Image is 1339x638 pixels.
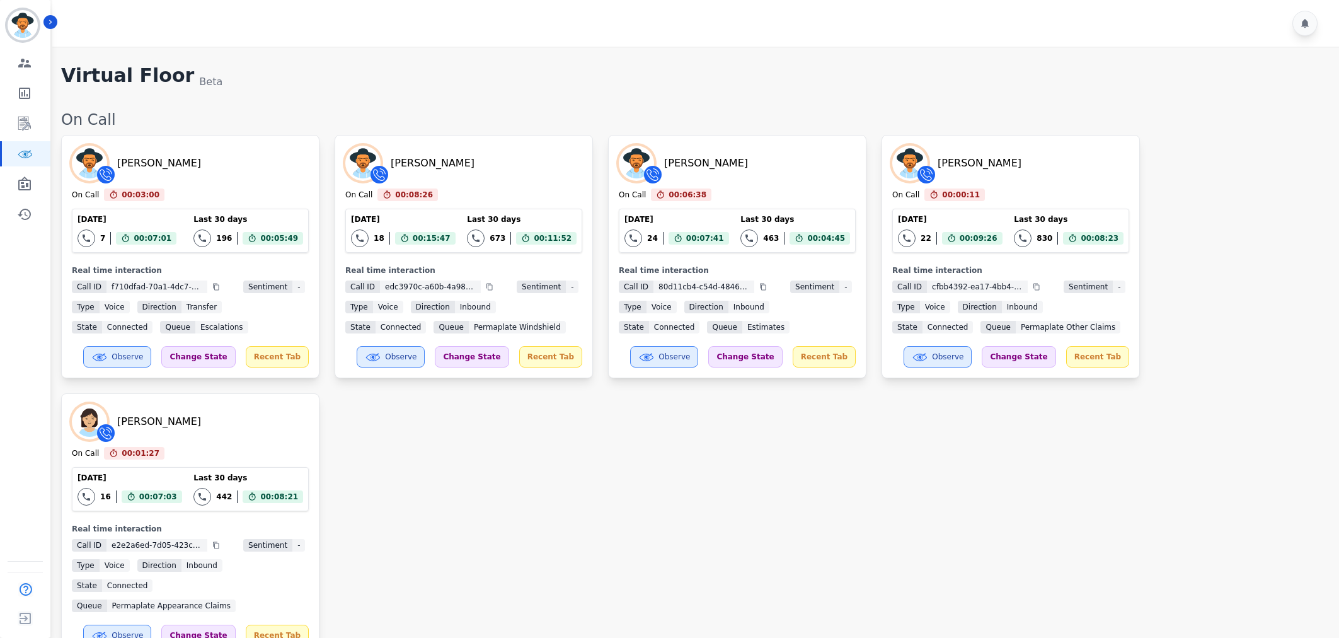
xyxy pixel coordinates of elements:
span: - [839,281,852,293]
span: f710dfad-70a1-4dc7-8086-d0feb13ade6a [106,281,207,293]
span: Type [72,559,100,572]
span: connected [102,321,153,333]
div: [DATE] [351,214,455,224]
span: Direction [411,301,455,313]
span: edc3970c-a60b-4a98-b65b-0428cc3a337e [380,281,481,293]
div: Change State [982,346,1055,368]
span: 00:04:45 [807,232,845,245]
div: Last 30 days [740,214,850,224]
div: Change State [161,346,235,368]
div: [DATE] [624,214,728,224]
span: State [892,321,922,333]
div: Recent Tab [1066,346,1129,368]
span: Type [619,301,647,313]
div: Change State [708,346,782,368]
span: connected [376,321,427,333]
span: Direction [137,301,181,313]
span: Direction [958,301,1002,313]
div: [PERSON_NAME] [117,414,201,429]
span: Queue [434,321,468,333]
span: - [1113,281,1125,293]
span: Direction [137,559,181,572]
div: 7 [100,233,105,243]
div: [PERSON_NAME] [664,156,748,171]
div: 22 [921,233,931,243]
span: Permaplate Windshield [469,321,566,333]
span: voice [100,559,130,572]
div: On Call [72,190,99,201]
div: 673 [490,233,505,243]
div: On Call [72,448,99,460]
span: State [345,321,376,333]
span: 00:07:03 [139,490,177,503]
div: On Call [61,110,1326,130]
div: Beta [199,74,222,90]
button: Observe [83,346,151,368]
span: 00:15:47 [413,232,451,245]
span: voice [920,301,950,313]
span: Observe [112,352,143,362]
span: 00:05:49 [260,232,298,245]
div: [PERSON_NAME] [391,156,474,171]
span: 00:06:38 [669,188,706,201]
img: Avatar [72,146,107,181]
button: Observe [904,346,972,368]
span: Call ID [892,281,927,293]
span: Queue [160,321,195,333]
div: 24 [647,233,658,243]
span: voice [647,301,677,313]
span: 00:08:21 [260,490,298,503]
span: 00:08:23 [1081,232,1118,245]
div: Change State [435,346,509,368]
div: Last 30 days [193,214,303,224]
div: 16 [100,492,111,502]
span: Estimates [742,321,790,333]
span: connected [649,321,700,333]
span: Call ID [72,281,106,293]
div: Recent Tab [519,346,582,368]
span: - [292,539,305,552]
span: - [566,281,578,293]
span: voice [373,301,403,313]
span: Type [72,301,100,313]
span: Queue [72,600,106,612]
img: Avatar [892,146,928,181]
span: Permaplate Other Claims [1016,321,1120,333]
span: Queue [707,321,742,333]
span: 00:03:00 [122,188,159,201]
span: 00:11:52 [534,232,572,245]
span: 00:07:01 [134,232,171,245]
div: Real time interaction [72,524,309,534]
span: connected [102,579,153,592]
div: Real time interaction [345,265,582,275]
span: Type [892,301,920,313]
span: Sentiment [790,281,839,293]
span: 00:01:27 [122,447,159,460]
span: Call ID [72,539,106,552]
div: Real time interaction [892,265,1129,275]
span: inbound [728,301,769,313]
span: Observe [932,352,963,362]
div: 463 [763,233,779,243]
span: cfbb4392-ea17-4bb4-9a12-d3411c002c15 [927,281,1028,293]
span: Sentiment [243,539,292,552]
span: 00:00:11 [942,188,980,201]
span: State [72,579,102,592]
span: inbound [455,301,496,313]
button: Observe [630,346,698,368]
img: Bordered avatar [8,10,38,40]
div: Last 30 days [467,214,577,224]
div: [DATE] [898,214,1002,224]
span: 00:07:41 [686,232,724,245]
img: Avatar [345,146,381,181]
span: - [292,281,305,293]
span: voice [100,301,130,313]
span: transfer [181,301,222,313]
span: Type [345,301,373,313]
div: Recent Tab [793,346,856,368]
div: 196 [216,233,232,243]
span: Observe [658,352,690,362]
span: Call ID [345,281,380,293]
div: Last 30 days [193,473,303,483]
span: Sentiment [517,281,566,293]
